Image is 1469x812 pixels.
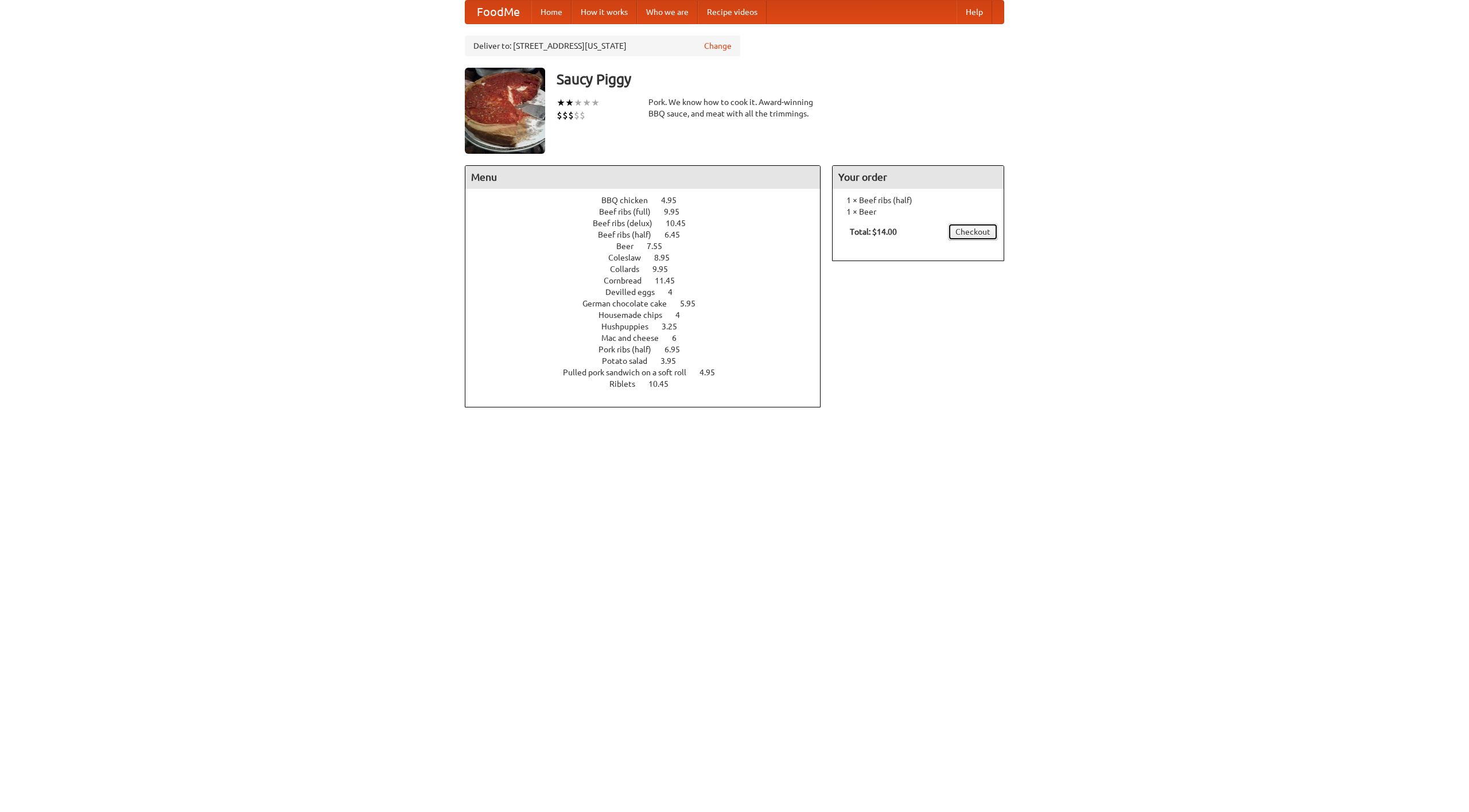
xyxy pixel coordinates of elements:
span: Potato salad [602,356,659,366]
span: Coleslaw [608,253,652,262]
span: 4.95 [661,196,688,205]
a: Housemade chips 4 [599,310,701,320]
a: Devilled eggs 4 [605,287,694,297]
span: Beef ribs (delux) [593,219,664,228]
span: 7.55 [647,242,674,251]
a: Pulled pork sandwich on a soft roll 4.95 [563,368,736,377]
li: ★ [574,96,582,109]
span: Hushpuppies [601,322,660,331]
span: Mac and cheese [601,333,670,343]
a: Pork ribs (half) 6.95 [599,345,701,354]
span: Devilled eggs [605,287,666,297]
li: ★ [591,96,600,109]
li: 1 × Beer [838,206,998,217]
a: Beef ribs (half) 6.45 [598,230,701,239]
span: Beef ribs (full) [599,207,662,216]
span: 10.45 [648,379,680,388]
span: Housemade chips [599,310,674,320]
li: 1 × Beef ribs (half) [838,195,998,206]
span: BBQ chicken [601,196,659,205]
span: Collards [610,265,651,274]
li: $ [580,109,585,122]
a: BBQ chicken 4.95 [601,196,698,205]
span: 3.95 [660,356,687,366]
a: Change [704,40,732,52]
span: Beef ribs (half) [598,230,663,239]
li: ★ [557,96,565,109]
span: Cornbread [604,276,653,285]
a: How it works [572,1,637,24]
a: Help [957,1,992,24]
span: 4 [668,287,684,297]
span: 9.95 [652,265,679,274]
a: Home [531,1,572,24]
span: 5.95 [680,299,707,308]
h3: Saucy Piggy [557,68,1004,91]
span: 3.25 [662,322,689,331]
a: Cornbread 11.45 [604,276,696,285]
a: Who we are [637,1,698,24]
a: Beer 7.55 [616,242,683,251]
li: ★ [582,96,591,109]
span: Pulled pork sandwich on a soft roll [563,368,698,377]
span: Beer [616,242,645,251]
a: Recipe videos [698,1,767,24]
a: Beef ribs (delux) 10.45 [593,219,707,228]
span: 11.45 [655,276,686,285]
span: 4.95 [699,368,726,377]
span: Riblets [609,379,647,388]
a: Checkout [948,223,998,240]
a: Beef ribs (full) 9.95 [599,207,701,216]
li: ★ [565,96,574,109]
li: $ [574,109,580,122]
a: Hushpuppies 3.25 [601,322,698,331]
span: 10.45 [666,219,697,228]
a: Mac and cheese 6 [601,333,698,343]
a: German chocolate cake 5.95 [582,299,717,308]
span: Pork ribs (half) [599,345,663,354]
li: $ [562,109,568,122]
span: 9.95 [664,207,691,216]
a: Coleslaw 8.95 [608,253,691,262]
a: Potato salad 3.95 [602,356,697,366]
span: 6.95 [664,345,691,354]
span: 8.95 [654,253,681,262]
h4: Menu [465,166,820,189]
b: Total: $14.00 [850,227,897,236]
a: Riblets 10.45 [609,379,690,388]
span: 4 [675,310,691,320]
li: $ [568,109,574,122]
div: Deliver to: [STREET_ADDRESS][US_STATE] [465,36,740,56]
span: German chocolate cake [582,299,678,308]
li: $ [557,109,562,122]
span: 6.45 [664,230,691,239]
a: Collards 9.95 [610,265,689,274]
img: angular.jpg [465,68,545,154]
div: Pork. We know how to cook it. Award-winning BBQ sauce, and meat with all the trimmings. [648,96,821,119]
a: FoodMe [465,1,531,24]
h4: Your order [833,166,1004,189]
span: 6 [672,333,688,343]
